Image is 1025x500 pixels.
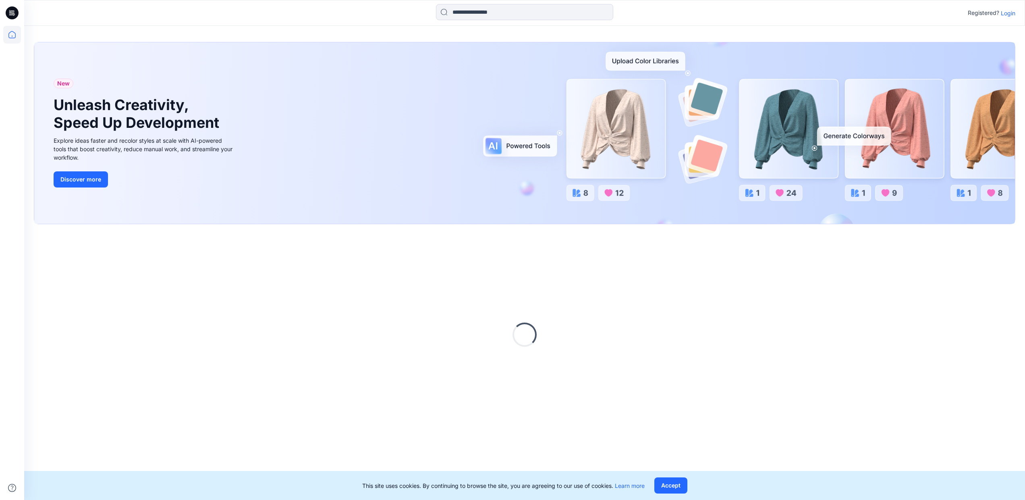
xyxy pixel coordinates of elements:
[654,477,687,494] button: Accept
[54,171,108,187] button: Discover more
[1001,9,1015,17] p: Login
[615,482,645,489] a: Learn more
[54,96,223,131] h1: Unleash Creativity, Speed Up Development
[54,136,235,162] div: Explore ideas faster and recolor styles at scale with AI-powered tools that boost creativity, red...
[968,8,999,18] p: Registered?
[57,79,70,88] span: New
[362,481,645,490] p: This site uses cookies. By continuing to browse the site, you are agreeing to our use of cookies.
[54,171,235,187] a: Discover more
